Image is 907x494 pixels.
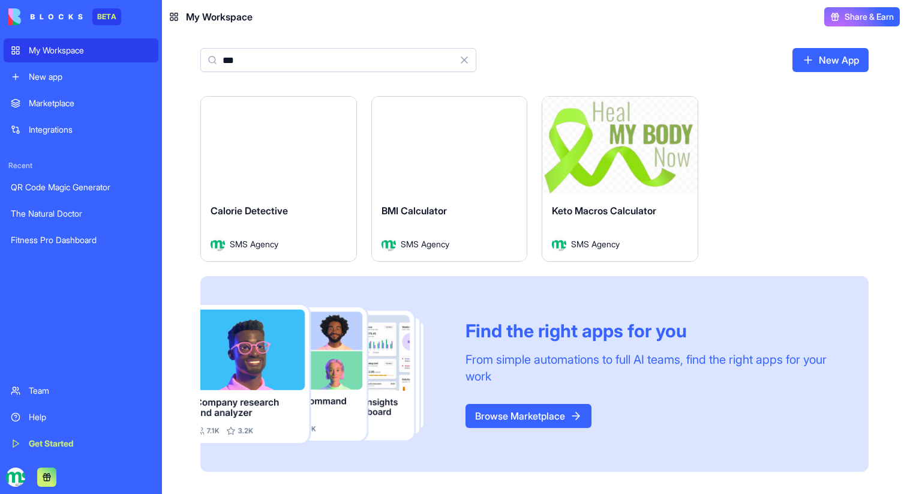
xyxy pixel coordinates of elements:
[465,404,591,428] a: Browse Marketplace
[4,405,158,429] a: Help
[29,71,151,83] div: New app
[4,118,158,142] a: Integrations
[92,8,121,25] div: BETA
[371,96,528,262] a: BMI CalculatorAvatarSMS Agency
[382,237,396,252] img: Avatar
[6,468,25,487] img: logo_transparent_kimjut.jpg
[845,11,894,23] span: Share & Earn
[29,44,151,56] div: My Workspace
[465,320,840,342] div: Find the right apps for you
[4,91,158,115] a: Marketplace
[200,96,357,262] a: Calorie DetectiveAvatarSMS Agency
[4,175,158,199] a: QR Code Magic Generator
[4,38,158,62] a: My Workspace
[4,161,158,170] span: Recent
[29,97,151,109] div: Marketplace
[4,65,158,89] a: New app
[11,208,151,220] div: The Natural Doctor
[29,385,151,397] div: Team
[211,205,288,217] span: Calorie Detective
[11,181,151,193] div: QR Code Magic Generator
[230,238,278,250] span: SMS Agency
[824,7,900,26] button: Share & Earn
[211,237,225,252] img: Avatar
[8,8,121,25] a: BETA
[29,411,151,423] div: Help
[4,379,158,403] a: Team
[552,205,656,217] span: Keto Macros Calculator
[4,228,158,252] a: Fitness Pro Dashboard
[401,238,449,250] span: SMS Agency
[552,237,566,252] img: Avatar
[29,124,151,136] div: Integrations
[465,351,840,385] div: From simple automations to full AI teams, find the right apps for your work
[571,238,620,250] span: SMS Agency
[200,305,446,443] img: Frame_181_egmpey.png
[186,10,253,24] span: My Workspace
[792,48,869,72] a: New App
[11,234,151,246] div: Fitness Pro Dashboard
[542,96,698,262] a: Keto Macros CalculatorAvatarSMS Agency
[382,205,447,217] span: BMI Calculator
[4,432,158,456] a: Get Started
[29,438,151,450] div: Get Started
[8,8,83,25] img: logo
[4,202,158,226] a: The Natural Doctor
